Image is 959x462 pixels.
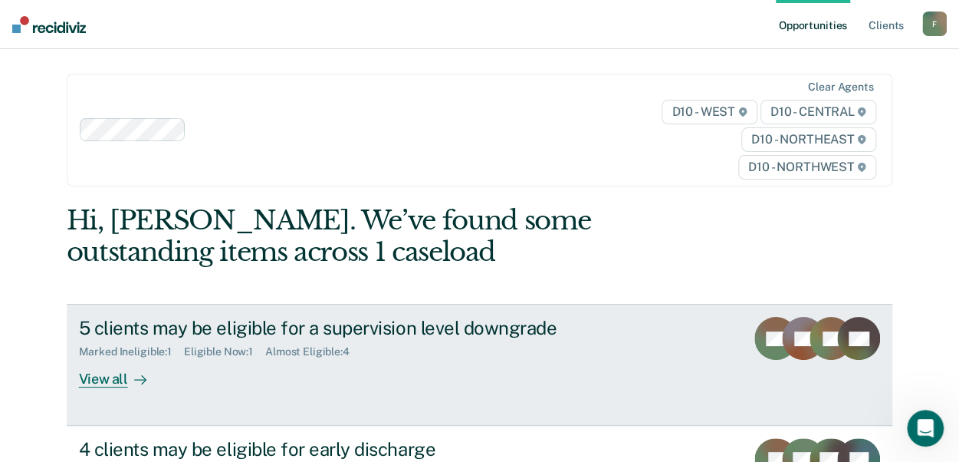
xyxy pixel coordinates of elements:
[79,345,184,358] div: Marked Ineligible : 1
[12,16,86,33] img: Recidiviz
[808,81,873,94] div: Clear agents
[67,304,893,425] a: 5 clients may be eligible for a supervision level downgradeMarked Ineligible:1Eligible Now:1Almos...
[265,345,362,358] div: Almost Eligible : 4
[79,358,165,388] div: View all
[907,410,944,447] iframe: Intercom live chat
[760,100,877,124] span: D10 - CENTRAL
[79,317,617,339] div: 5 clients may be eligible for a supervision level downgrade
[67,205,727,268] div: Hi, [PERSON_NAME]. We’ve found some outstanding items across 1 caseload
[741,127,876,152] span: D10 - NORTHEAST
[738,155,876,180] span: D10 - NORTHWEST
[184,345,265,358] div: Eligible Now : 1
[922,12,947,36] button: F
[79,438,617,460] div: 4 clients may be eligible for early discharge
[662,100,757,124] span: D10 - WEST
